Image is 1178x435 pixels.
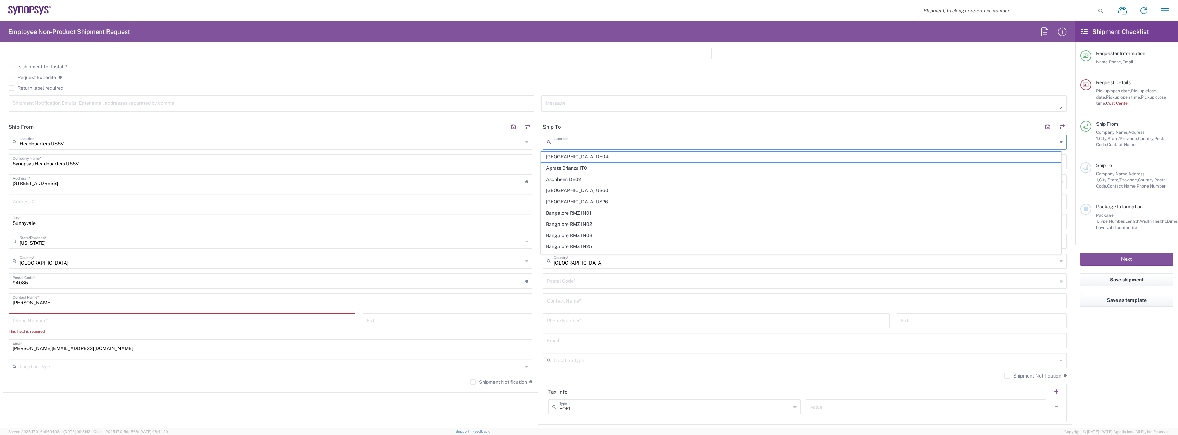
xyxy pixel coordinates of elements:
span: Request Details [1096,80,1131,85]
h2: Ship From [9,124,34,130]
h2: Ship To [543,124,561,130]
span: Phone Number [1137,183,1166,189]
label: Request Expedite [9,75,56,80]
span: Pickup open time, [1106,94,1141,100]
span: [GEOGRAPHIC_DATA] US60 [541,185,1061,196]
span: Requester Information [1096,51,1145,56]
span: Package 1: [1096,213,1114,224]
span: Company Name, [1096,171,1128,176]
span: Client: 2025.17.0-5dd568f [93,430,168,434]
span: [GEOGRAPHIC_DATA] US26 [541,196,1061,207]
span: Ship From [1096,121,1118,127]
span: Width, [1140,219,1153,224]
span: Country, [1138,177,1154,182]
button: Next [1080,253,1173,266]
div: This field is required [9,328,355,334]
span: Agrate Brianza IT01 [541,163,1061,174]
h2: Employee Non-Product Shipment Request [8,28,130,36]
span: Contact Name, [1107,183,1137,189]
button: Save as template [1080,294,1173,307]
span: Bangalore RMZ IN01 [541,208,1061,218]
input: Shipment, tracking or reference number [918,4,1096,17]
span: City, [1099,136,1107,141]
span: Bangalore RMZ IN33 [541,253,1061,263]
span: Cost Center [1106,101,1129,106]
span: Bangalore RMZ IN25 [541,241,1061,252]
span: Name, [1096,59,1109,64]
span: Bangalore RMZ IN08 [541,230,1061,241]
span: Aschheim DE02 [541,174,1061,185]
span: [DATE] 09:51:12 [64,430,90,434]
label: Is shipment for Install? [9,64,67,69]
span: Country, [1138,136,1154,141]
h2: Tax Info [548,388,568,395]
label: Shipment Notification [470,379,527,385]
a: Support [455,429,473,433]
span: Height, [1153,219,1167,224]
span: State/Province, [1107,177,1138,182]
span: Copyright © [DATE]-[DATE] Agistix Inc., All Rights Reserved [1064,428,1170,435]
span: Type, [1099,219,1109,224]
span: Email [1122,59,1133,64]
span: Contact Name [1107,142,1136,147]
span: State/Province, [1107,136,1138,141]
h2: Shipment Checklist [1081,28,1149,36]
label: Return label required [9,85,63,91]
span: [GEOGRAPHIC_DATA] DE04 [541,152,1061,162]
span: Server: 2025.17.0-16a969492de [8,430,90,434]
span: Company Name, [1096,130,1128,135]
span: Bangalore RMZ IN02 [541,219,1061,230]
label: Shipment Notification [1004,373,1061,379]
span: Number, [1109,219,1125,224]
span: Length, [1125,219,1140,224]
a: Feedback [472,429,490,433]
span: [DATE] 08:44:20 [139,430,168,434]
span: City, [1099,177,1107,182]
button: Save shipment [1080,273,1173,286]
span: Pickup open date, [1096,88,1131,93]
span: Ship To [1096,163,1112,168]
span: Phone, [1109,59,1122,64]
span: Package Information [1096,204,1143,209]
